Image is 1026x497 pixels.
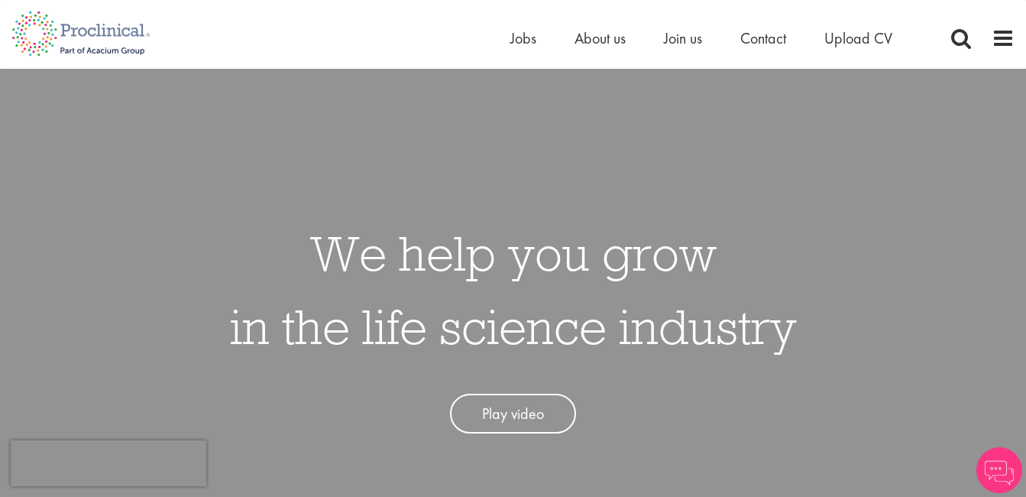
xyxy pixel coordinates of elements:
[230,216,797,363] h1: We help you grow in the life science industry
[510,28,536,48] a: Jobs
[824,28,892,48] a: Upload CV
[976,447,1022,493] img: Chatbot
[574,28,626,48] a: About us
[450,394,576,434] a: Play video
[740,28,786,48] a: Contact
[664,28,702,48] a: Join us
